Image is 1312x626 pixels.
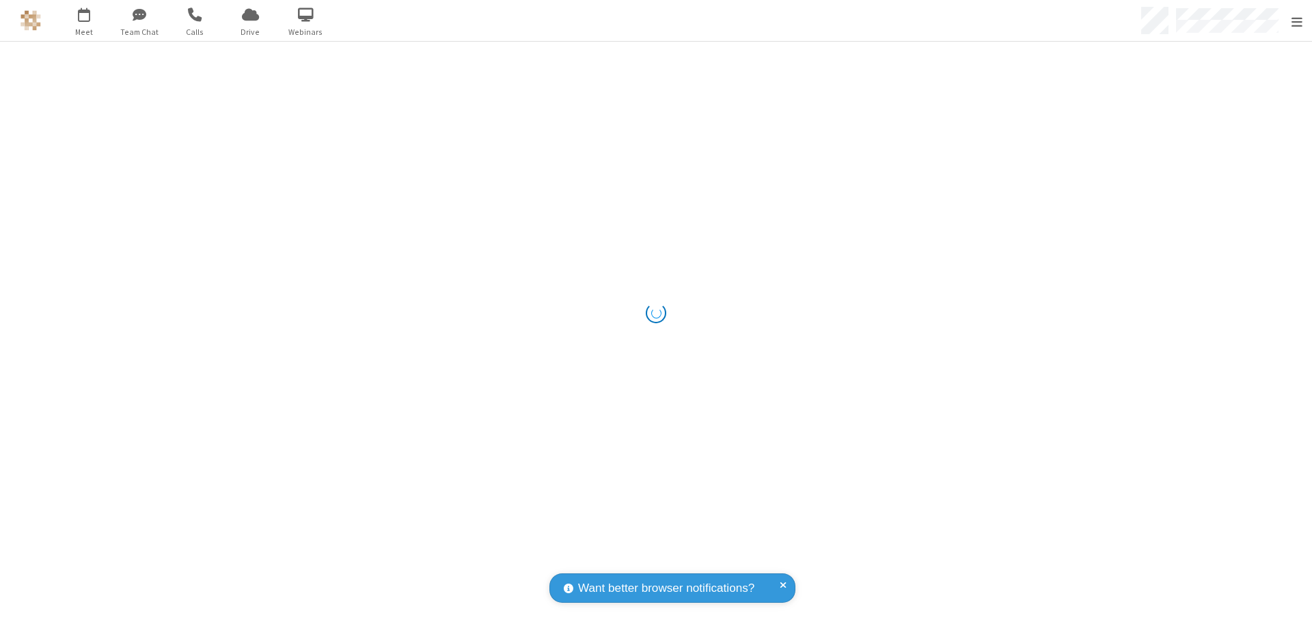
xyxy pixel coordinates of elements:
[114,26,165,38] span: Team Chat
[280,26,331,38] span: Webinars
[578,580,754,597] span: Want better browser notifications?
[20,10,41,31] img: QA Selenium DO NOT DELETE OR CHANGE
[225,26,276,38] span: Drive
[169,26,221,38] span: Calls
[59,26,110,38] span: Meet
